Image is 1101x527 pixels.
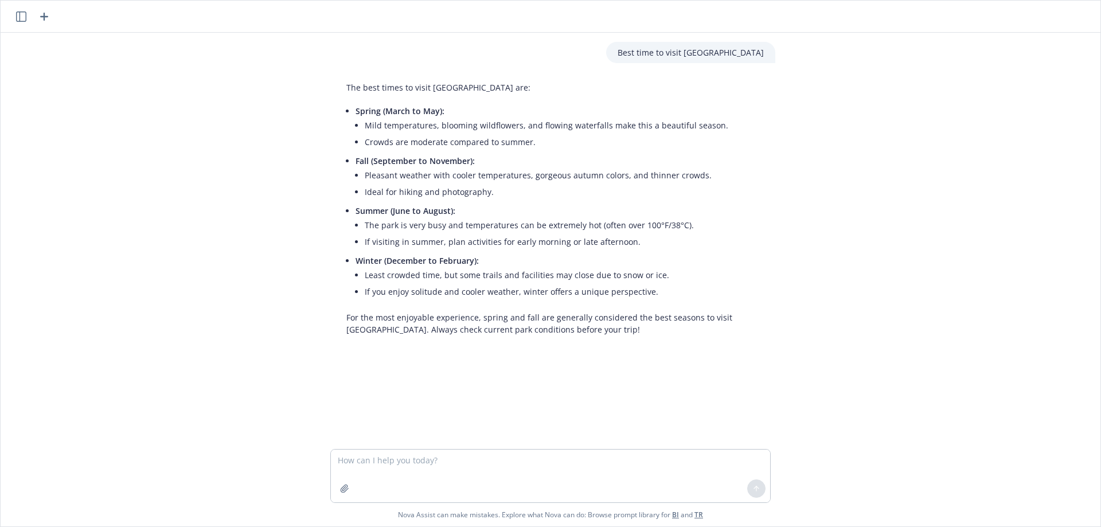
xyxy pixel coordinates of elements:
[346,311,764,335] p: For the most enjoyable experience, spring and fall are generally considered the best seasons to v...
[694,510,703,520] a: TR
[356,255,479,266] span: Winter (December to February):
[365,283,764,300] li: If you enjoy solitude and cooler weather, winter offers a unique perspective.
[356,106,444,116] span: Spring (March to May):
[365,167,764,184] li: Pleasant weather with cooler temperatures, gorgeous autumn colors, and thinner crowds.
[365,184,764,200] li: Ideal for hiking and photography.
[346,81,764,93] p: The best times to visit [GEOGRAPHIC_DATA] are:
[398,503,703,526] span: Nova Assist can make mistakes. Explore what Nova can do: Browse prompt library for and
[365,134,764,150] li: Crowds are moderate compared to summer.
[365,233,764,250] li: If visiting in summer, plan activities for early morning or late afternoon.
[618,46,764,58] p: Best time to visit [GEOGRAPHIC_DATA]
[672,510,679,520] a: BI
[356,155,475,166] span: Fall (September to November):
[365,217,764,233] li: The park is very busy and temperatures can be extremely hot (often over 100°F/38°C).
[365,117,764,134] li: Mild temperatures, blooming wildflowers, and flowing waterfalls make this a beautiful season.
[365,267,764,283] li: Least crowded time, but some trails and facilities may close due to snow or ice.
[356,205,455,216] span: Summer (June to August):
